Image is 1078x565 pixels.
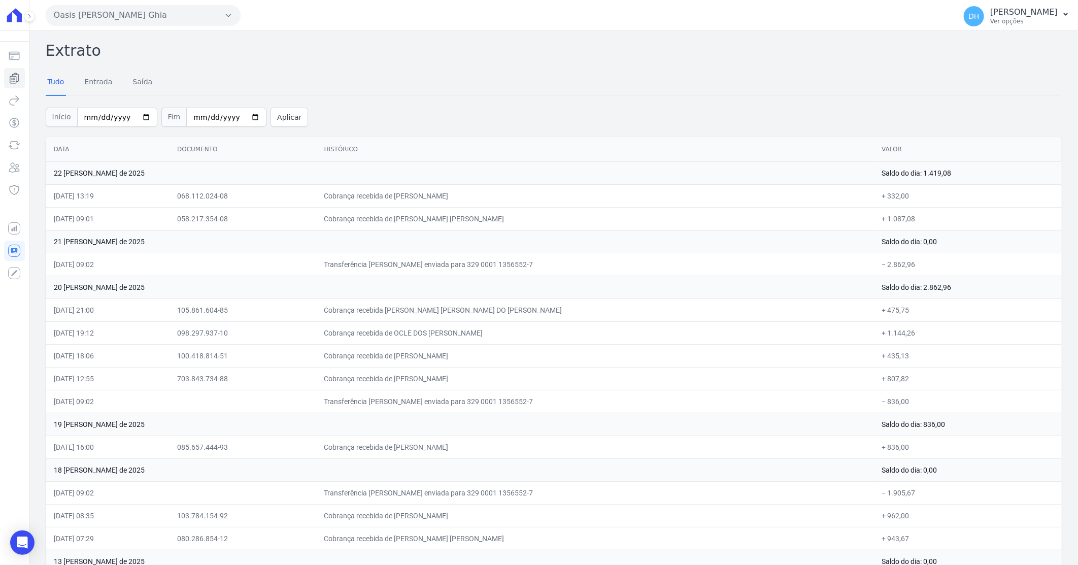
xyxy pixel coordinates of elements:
td: [DATE] 09:02 [46,390,169,413]
td: Cobrança recebida de [PERSON_NAME] [316,344,874,367]
td: [DATE] 09:02 [46,481,169,504]
td: [DATE] 19:12 [46,321,169,344]
td: 100.418.814-51 [169,344,316,367]
th: Histórico [316,137,874,162]
a: Saída [130,70,154,96]
td: + 1.087,08 [873,207,1062,230]
th: Valor [873,137,1062,162]
td: 703.843.734-88 [169,367,316,390]
td: [DATE] 09:01 [46,207,169,230]
td: [DATE] 18:06 [46,344,169,367]
td: − 2.862,96 [873,253,1062,276]
th: Data [46,137,169,162]
td: 068.112.024-08 [169,184,316,207]
td: + 836,00 [873,436,1062,458]
td: Saldo do dia: 836,00 [873,413,1062,436]
span: DH [968,13,979,20]
td: + 943,67 [873,527,1062,550]
button: DH [PERSON_NAME] Ver opções [956,2,1078,30]
td: Cobrança recebida de [PERSON_NAME] [PERSON_NAME] [316,527,874,550]
td: Transferência [PERSON_NAME] enviada para 329 0001 1356552-7 [316,253,874,276]
td: − 1.905,67 [873,481,1062,504]
td: 20 [PERSON_NAME] de 2025 [46,276,874,298]
td: Cobrança recebida de [PERSON_NAME] [316,436,874,458]
td: + 475,75 [873,298,1062,321]
a: Tudo [46,70,66,96]
td: 080.286.854-12 [169,527,316,550]
td: [DATE] 09:02 [46,253,169,276]
td: 098.297.937-10 [169,321,316,344]
nav: Sidebar [8,46,21,283]
td: Saldo do dia: 0,00 [873,230,1062,253]
button: Aplicar [271,108,308,127]
td: Cobrança recebida de [PERSON_NAME] [PERSON_NAME] [316,207,874,230]
td: [DATE] 12:55 [46,367,169,390]
td: [DATE] 08:35 [46,504,169,527]
td: Transferência [PERSON_NAME] enviada para 329 0001 1356552-7 [316,481,874,504]
td: [DATE] 13:19 [46,184,169,207]
td: 058.217.354-08 [169,207,316,230]
td: Saldo do dia: 1.419,08 [873,161,1062,184]
td: − 836,00 [873,390,1062,413]
p: [PERSON_NAME] [990,7,1058,17]
td: Transferência [PERSON_NAME] enviada para 329 0001 1356552-7 [316,390,874,413]
h2: Extrato [46,39,1062,62]
td: Cobrança recebida [PERSON_NAME] [PERSON_NAME] DO [PERSON_NAME] [316,298,874,321]
td: [DATE] 07:29 [46,527,169,550]
td: 085.657.444-93 [169,436,316,458]
th: Documento [169,137,316,162]
td: Cobrança recebida de [PERSON_NAME] [316,504,874,527]
td: Cobrança recebida de [PERSON_NAME] [316,367,874,390]
td: Saldo do dia: 2.862,96 [873,276,1062,298]
button: Oasis [PERSON_NAME] Ghia [46,5,241,25]
td: + 807,82 [873,367,1062,390]
td: 19 [PERSON_NAME] de 2025 [46,413,874,436]
td: Cobrança recebida de [PERSON_NAME] [316,184,874,207]
td: + 332,00 [873,184,1062,207]
td: 105.861.604-85 [169,298,316,321]
td: [DATE] 16:00 [46,436,169,458]
a: Entrada [82,70,114,96]
td: 18 [PERSON_NAME] de 2025 [46,458,874,481]
div: Open Intercom Messenger [10,530,35,555]
span: Fim [161,108,187,127]
td: Cobrança recebida de OCLE DOS [PERSON_NAME] [316,321,874,344]
span: Início [46,108,77,127]
td: 22 [PERSON_NAME] de 2025 [46,161,874,184]
td: 21 [PERSON_NAME] de 2025 [46,230,874,253]
td: + 435,13 [873,344,1062,367]
td: 103.784.154-92 [169,504,316,527]
td: [DATE] 21:00 [46,298,169,321]
td: Saldo do dia: 0,00 [873,458,1062,481]
td: + 1.144,26 [873,321,1062,344]
td: + 962,00 [873,504,1062,527]
p: Ver opções [990,17,1058,25]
